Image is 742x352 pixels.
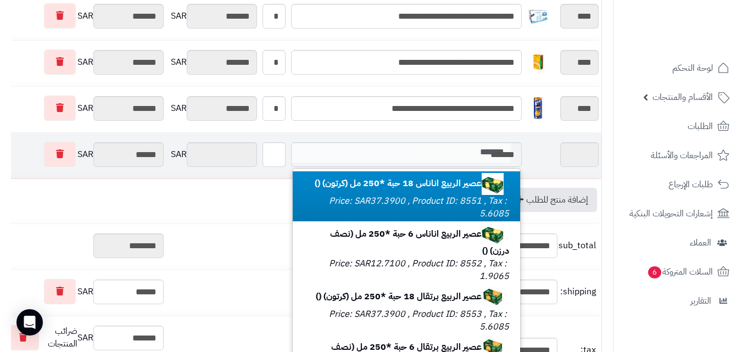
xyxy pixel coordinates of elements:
img: 1747750554-21ee5fd1-c8c8-400e-9319-f62a1395-40x40.jpg [482,223,504,245]
a: طلبات الإرجاع [620,171,735,198]
span: إشعارات التحويلات البنكية [629,206,713,221]
div: SAR [169,142,257,167]
b: عصير الربيع اناناس 6 حبة *250 مل (نصف درزن) () [330,227,509,258]
div: SAR [5,325,164,350]
a: الطلبات [620,113,735,139]
small: Price: SAR12.7100 , Product ID: 8552 , Tax : 1.9065 [329,257,509,283]
div: SAR [5,96,164,121]
div: SAR [5,142,164,167]
div: SAR [5,279,164,304]
span: السلات المتروكة [647,264,713,280]
a: التقارير [620,288,735,314]
img: 1747750657-7957028b-80dc-417c-8f38-4941ed38-40x40.jpg [482,286,504,308]
span: العملاء [690,235,711,250]
span: الأقسام والمنتجات [652,90,713,105]
div: SAR [5,49,164,75]
span: المراجعات والأسئلة [651,148,713,163]
span: shipping: [560,286,596,298]
img: 1748071204-18086a24-7df5-4f50-b8e5-59458292-40x40.jpg [527,51,549,73]
span: التقارير [690,293,711,309]
span: الطلبات [688,119,713,134]
a: إشعارات التحويلات البنكية [620,200,735,227]
img: 1747744811-01316ca4-bdae-4b0a-85ff-47740e91-40x40.jpg [527,5,549,27]
span: ضرائب المنتجات [45,325,77,350]
a: العملاء [620,230,735,256]
img: 1748078663-71XUyd%20bDML._AC_SL1500-40x40.jpg [527,97,549,119]
a: إضافة منتج للطلب [504,188,597,212]
div: SAR [5,3,164,29]
div: SAR [169,50,257,75]
img: 1747750552-21ee5fd1-c8c8-400e-9319-f62a1395-40x40.jpg [482,173,504,195]
div: SAR [169,96,257,121]
small: Price: SAR37.3900 , Product ID: 8551 , Tax : 5.6085 [329,194,509,220]
a: لوحة التحكم [620,55,735,81]
b: عصير الربيع اناناس 18 حبة *250 مل (كرتون) () [315,177,509,190]
b: عصير الربيع برتقال 18 حبة *250 مل (كرتون) () [316,290,509,303]
div: SAR [169,4,257,29]
a: السلات المتروكة6 [620,259,735,285]
span: طلبات الإرجاع [668,177,713,192]
a: المراجعات والأسئلة [620,142,735,169]
small: Price: SAR37.3900 , Product ID: 8553 , Tax : 5.6085 [329,308,509,333]
span: 6 [648,266,661,278]
span: sub_total: [560,239,596,252]
div: Open Intercom Messenger [16,309,43,336]
span: لوحة التحكم [672,60,713,76]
